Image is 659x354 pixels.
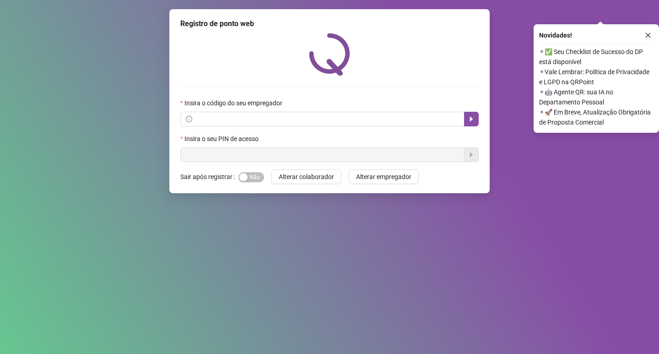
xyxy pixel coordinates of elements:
[539,30,572,40] span: Novidades !
[539,67,654,87] span: ⚬ Vale Lembrar: Política de Privacidade e LGPD na QRPoint
[468,115,475,123] span: caret-right
[180,98,288,108] label: Insira o código do seu empregador
[539,47,654,67] span: ⚬ ✅ Seu Checklist de Sucesso do DP está disponível
[180,134,265,144] label: Insira o seu PIN de acesso
[271,169,341,184] button: Alterar colaborador
[645,32,651,38] span: close
[309,33,350,76] img: QRPoint
[539,107,654,127] span: ⚬ 🚀 Em Breve, Atualização Obrigatória de Proposta Comercial
[279,172,334,182] span: Alterar colaborador
[180,18,479,29] div: Registro de ponto web
[180,169,238,184] label: Sair após registrar
[539,87,654,107] span: ⚬ 🤖 Agente QR: sua IA no Departamento Pessoal
[349,169,419,184] button: Alterar empregador
[356,172,411,182] span: Alterar empregador
[186,116,192,122] span: info-circle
